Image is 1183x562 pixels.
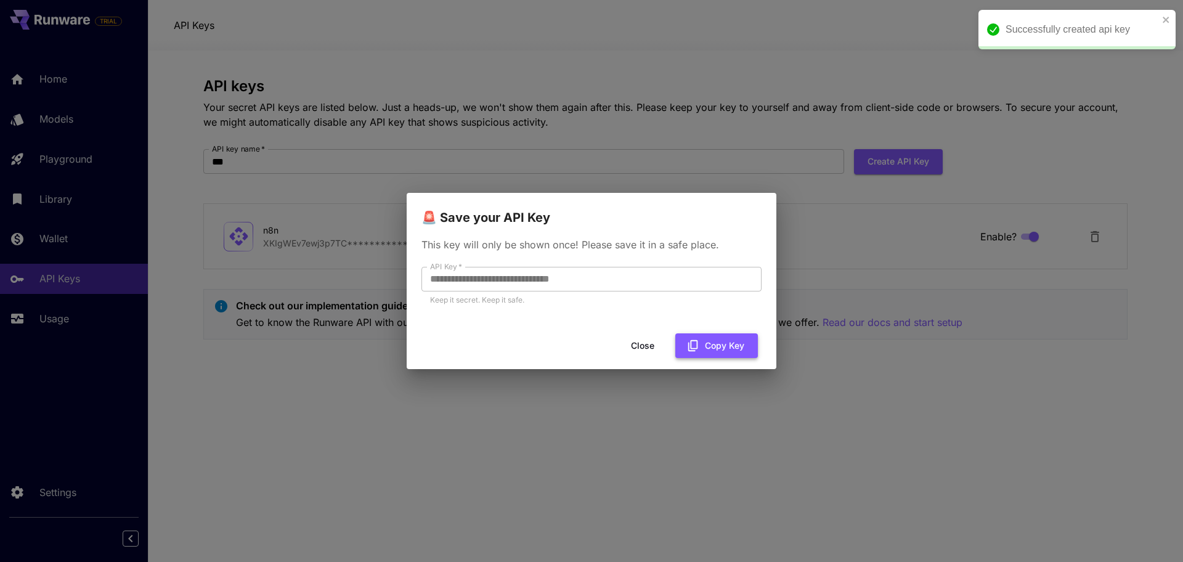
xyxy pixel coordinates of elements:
label: API Key [430,261,462,272]
button: Close [615,333,670,359]
p: Keep it secret. Keep it safe. [430,294,753,306]
p: This key will only be shown once! Please save it in a safe place. [421,237,762,252]
button: close [1162,15,1171,25]
div: Successfully created api key [1006,22,1158,37]
button: Copy Key [675,333,758,359]
h2: 🚨 Save your API Key [407,193,776,227]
